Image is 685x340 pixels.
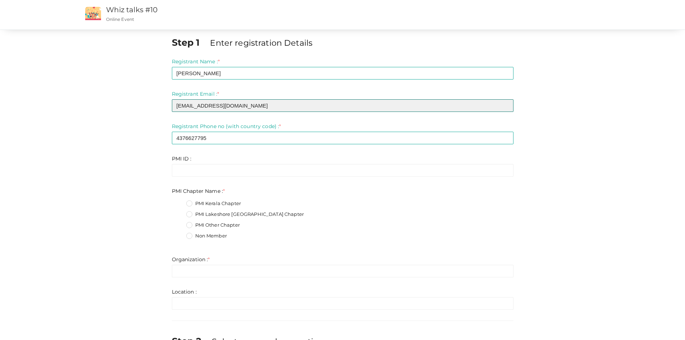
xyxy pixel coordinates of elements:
[106,16,449,22] p: Online Event
[172,123,281,130] label: Registrant Phone no (with country code) :
[172,58,220,65] label: Registrant Name :
[172,155,192,162] label: PMI ID :
[186,200,241,207] label: PMI Kerala Chapter
[186,211,304,218] label: PMI Lakeshore [GEOGRAPHIC_DATA] Chapter
[172,90,219,98] label: Registrant Email :
[172,187,225,195] label: PMI Chapter Name :
[172,67,513,80] input: Enter registrant name here.
[186,222,240,229] label: PMI Other Chapter
[172,288,197,295] label: Location :
[186,232,227,240] label: Non Member
[210,37,312,49] label: Enter registration Details
[172,36,209,49] label: Step 1
[106,5,158,14] a: Whiz talks #10
[172,99,513,112] input: Enter registrant email here.
[172,132,513,144] input: Enter registrant phone no here.
[85,7,101,20] img: event2.png
[172,256,210,263] label: Organization :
